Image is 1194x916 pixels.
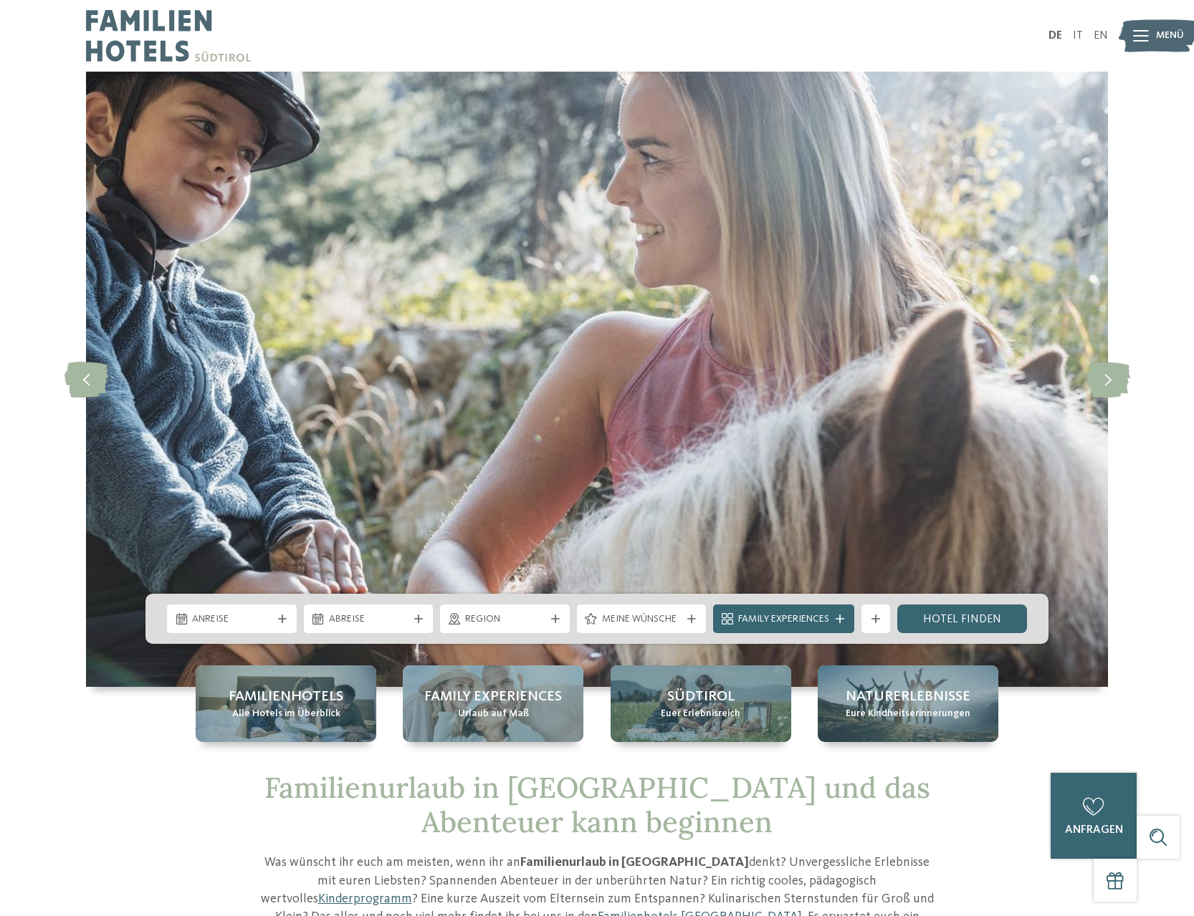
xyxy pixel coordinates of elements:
a: IT [1073,30,1083,42]
span: Meine Wünsche [602,612,682,627]
span: Naturerlebnisse [846,687,970,707]
span: Anreise [192,612,272,627]
span: Region [465,612,545,627]
img: Familienurlaub in Südtirol – ein Volltreffer für Groß und Klein [86,72,1108,687]
span: Family Experiences [738,612,829,627]
a: Familienurlaub in Südtirol – ein Volltreffer für Groß und Klein Family Experiences Urlaub auf Maß [403,665,583,742]
span: Eure Kindheitserinnerungen [846,707,970,721]
a: DE [1049,30,1062,42]
strong: Familienurlaub in [GEOGRAPHIC_DATA] [520,856,749,869]
span: Abreise [329,612,409,627]
a: EN [1094,30,1108,42]
a: Familienurlaub in Südtirol – ein Volltreffer für Groß und Klein Südtirol Euer Erlebnisreich [611,665,791,742]
span: Euer Erlebnisreich [661,707,740,721]
a: anfragen [1051,773,1137,859]
a: Familienurlaub in Südtirol – ein Volltreffer für Groß und Klein Familienhotels Alle Hotels im Übe... [196,665,376,742]
span: Familienhotels [229,687,343,707]
span: Urlaub auf Maß [458,707,529,721]
a: Kinderprogramm [318,892,412,905]
span: Südtirol [667,687,735,707]
span: Menü [1156,29,1184,43]
span: Family Experiences [424,687,562,707]
a: Hotel finden [897,604,1027,633]
span: Familienurlaub in [GEOGRAPHIC_DATA] und das Abenteuer kann beginnen [264,769,930,840]
a: Familienurlaub in Südtirol – ein Volltreffer für Groß und Klein Naturerlebnisse Eure Kindheitseri... [818,665,998,742]
span: Alle Hotels im Überblick [232,707,340,721]
span: anfragen [1065,824,1123,836]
